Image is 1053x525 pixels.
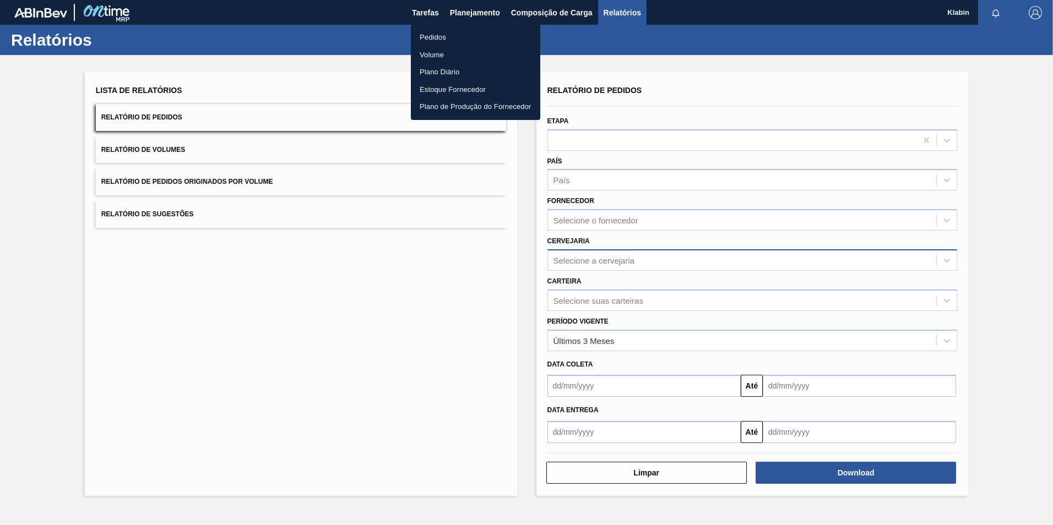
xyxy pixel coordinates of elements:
a: Pedidos [411,29,540,46]
a: Plano Diário [411,63,540,81]
a: Plano de Produção do Fornecedor [411,98,540,116]
a: Estoque Fornecedor [411,81,540,99]
a: Volume [411,46,540,64]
